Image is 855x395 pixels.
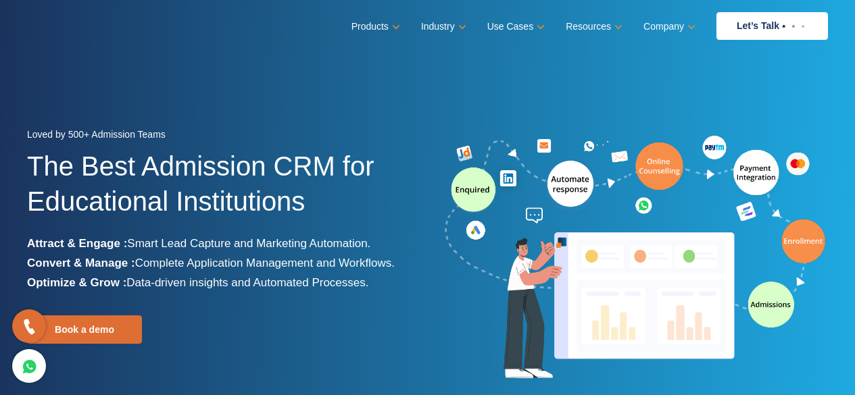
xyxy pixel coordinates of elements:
[643,17,693,36] a: Company
[487,17,542,36] a: Use Cases
[126,276,368,289] span: Data-driven insights and Automated Processes.
[716,12,828,40] a: Let’s Talk
[135,257,395,269] span: Complete Application Management and Workflows.
[27,149,418,234] h1: The Best Admission CRM for Educational Institutions
[127,237,370,250] span: Smart Lead Capture and Marketing Automation.
[351,17,397,36] a: Products
[421,17,464,36] a: Industry
[27,237,127,250] b: Attract & Engage :
[27,315,142,344] a: Book a demo
[443,132,828,384] img: admission-software-home-page-header
[27,257,135,269] b: Convert & Manage :
[27,125,418,149] div: Loved by 500+ Admission Teams
[566,17,620,36] a: Resources
[27,276,126,289] b: Optimize & Grow :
